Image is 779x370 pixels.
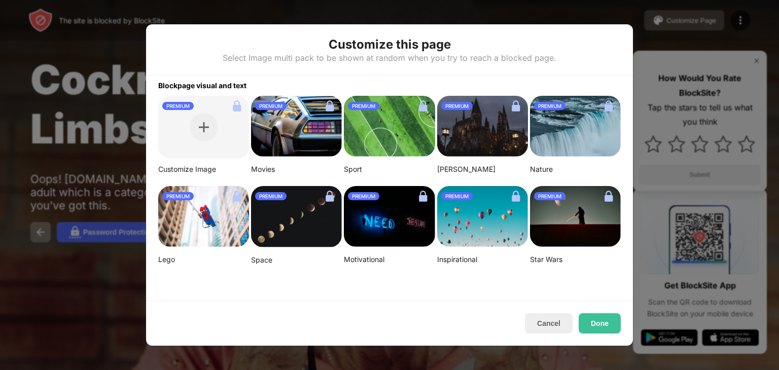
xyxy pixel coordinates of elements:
div: PREMIUM [255,102,287,110]
img: jeff-wang-p2y4T4bFws4-unsplash-small.png [344,96,435,157]
div: PREMIUM [348,102,379,110]
div: Select Image multi pack to be shown at random when you try to reach a blocked page. [223,53,556,63]
div: Star Wars [530,255,621,264]
button: Cancel [525,313,573,334]
img: lock.svg [415,188,431,204]
button: Done [579,313,621,334]
div: Customize Image [158,165,249,174]
img: alexis-fauvet-qfWf9Muwp-c-unsplash-small.png [344,186,435,247]
img: lock.svg [229,188,245,204]
img: image-22-small.png [530,186,621,247]
div: PREMIUM [162,192,194,200]
img: lock.svg [229,98,245,114]
img: aditya-chinchure-LtHTe32r_nA-unsplash.png [530,96,621,157]
img: lock.svg [508,98,524,114]
div: Movies [251,165,342,174]
img: lock.svg [322,188,338,204]
div: PREMIUM [255,192,287,200]
div: PREMIUM [534,192,565,200]
div: Nature [530,165,621,174]
div: Blockpage visual and text [146,76,633,90]
div: Customize this page [329,36,451,53]
div: PREMIUM [534,102,565,110]
div: Inspirational [437,255,528,264]
div: Space [251,255,342,265]
div: PREMIUM [441,192,473,200]
div: [PERSON_NAME] [437,165,528,174]
div: Lego [158,255,249,264]
div: PREMIUM [441,102,473,110]
div: Sport [344,165,435,174]
img: linda-xu-KsomZsgjLSA-unsplash.png [251,186,342,247]
img: lock.svg [600,98,617,114]
img: mehdi-messrro-gIpJwuHVwt0-unsplash-small.png [158,186,249,247]
img: plus.svg [199,122,209,132]
img: image-26.png [251,96,342,157]
div: PREMIUM [162,102,194,110]
img: lock.svg [322,98,338,114]
img: lock.svg [508,188,524,204]
img: ian-dooley-DuBNA1QMpPA-unsplash-small.png [437,186,528,247]
img: lock.svg [600,188,617,204]
img: aditya-vyas-5qUJfO4NU4o-unsplash-small.png [437,96,528,157]
img: lock.svg [415,98,431,114]
div: Motivational [344,255,435,264]
div: PREMIUM [348,192,379,200]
